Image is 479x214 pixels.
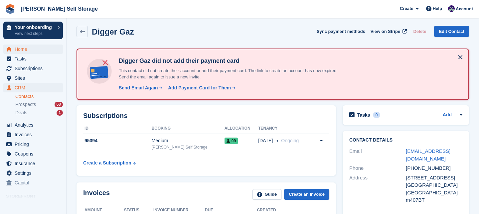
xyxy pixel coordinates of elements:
[15,101,36,108] span: Prospects
[368,26,408,37] a: View on Stripe
[15,93,63,100] a: Contacts
[55,102,63,107] div: 63
[168,84,231,91] div: Add Payment Card for Them
[456,6,473,12] span: Account
[3,120,63,130] a: menu
[443,111,452,119] a: Add
[349,174,406,204] div: Address
[18,3,100,14] a: [PERSON_NAME] Self Storage
[5,4,15,14] img: stora-icon-8386f47178a22dfd0bd8f6a31ec36ba5ce8667c1dd55bd0f319d3a0aa187defe.svg
[119,84,158,91] div: Send Email Again
[83,123,152,134] th: ID
[400,5,413,12] span: Create
[3,178,63,187] a: menu
[15,54,55,63] span: Tasks
[3,45,63,54] a: menu
[152,144,225,150] div: [PERSON_NAME] Self Storage
[3,83,63,92] a: menu
[15,45,55,54] span: Home
[15,178,55,187] span: Capital
[3,64,63,73] a: menu
[406,164,462,172] div: [PHONE_NUMBER]
[317,26,365,37] button: Sync payment methods
[406,196,462,204] div: m407BT
[92,27,134,36] h2: Digger Gaz
[406,174,462,182] div: [STREET_ADDRESS]
[83,160,131,166] div: Create a Subscription
[6,193,66,200] span: Storefront
[258,123,311,134] th: Tenancy
[357,112,370,118] h2: Tasks
[3,168,63,178] a: menu
[349,164,406,172] div: Phone
[15,73,55,83] span: Sites
[406,189,462,197] div: [GEOGRAPHIC_DATA]
[165,84,236,91] a: Add Payment Card for Them
[406,181,462,189] div: [GEOGRAPHIC_DATA]
[410,26,429,37] button: Delete
[433,5,442,12] span: Help
[15,25,54,30] p: Your onboarding
[15,159,55,168] span: Insurance
[3,140,63,149] a: menu
[406,148,450,161] a: [EMAIL_ADDRESS][DOMAIN_NAME]
[258,137,273,144] span: [DATE]
[3,73,63,83] a: menu
[116,57,349,65] h4: Digger Gaz did not add their payment card
[15,109,63,116] a: Deals 1
[371,28,400,35] span: View on Stripe
[3,54,63,63] a: menu
[83,112,329,120] h2: Subscriptions
[15,140,55,149] span: Pricing
[15,149,55,159] span: Coupons
[15,120,55,130] span: Analytics
[15,31,54,37] p: View next steps
[83,137,152,144] div: 95394
[83,189,110,200] h2: Invoices
[3,130,63,139] a: menu
[252,189,282,200] a: Guide
[349,138,462,143] h2: Contact Details
[57,110,63,116] div: 1
[15,130,55,139] span: Invoices
[15,110,27,116] span: Deals
[349,148,406,162] div: Email
[152,123,225,134] th: Booking
[15,101,63,108] a: Prospects 63
[281,138,299,143] span: Ongoing
[3,159,63,168] a: menu
[225,138,238,144] span: 09
[225,123,258,134] th: Allocation
[373,112,381,118] div: 0
[434,26,469,37] a: Edit Contact
[284,189,329,200] a: Create an Invoice
[15,64,55,73] span: Subscriptions
[83,157,136,169] a: Create a Subscription
[116,67,349,80] p: This contact did not create their account or add their payment card. The link to create an accoun...
[15,168,55,178] span: Settings
[152,137,225,144] div: Medium
[448,5,455,12] img: Matthew Jones
[85,57,113,85] img: no-card-linked-e7822e413c904bf8b177c4d89f31251c4716f9871600ec3ca5bfc59e148c83f4.svg
[3,22,63,39] a: Your onboarding View next steps
[15,83,55,92] span: CRM
[3,149,63,159] a: menu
